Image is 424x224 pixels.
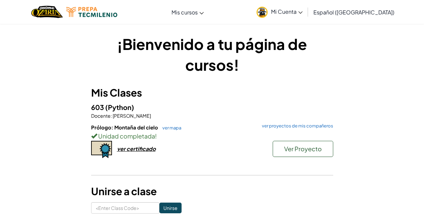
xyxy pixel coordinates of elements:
[31,5,63,19] img: Home
[253,1,306,22] a: Mi Cuenta
[91,103,105,111] span: 603
[91,141,112,158] img: certificate-icon.png
[310,3,398,21] a: Español ([GEOGRAPHIC_DATA])
[91,85,333,100] h3: Mis Clases
[91,184,333,199] h3: Unirse a clase
[171,9,198,16] span: Mis cursos
[105,103,134,111] span: (Python)
[91,145,156,152] a: ver certificado
[91,202,159,214] input: <Enter Class Code>
[259,124,333,128] a: ver proyectos de mis compañeros
[97,132,155,140] span: Unidad completada
[155,132,157,140] span: !
[313,9,394,16] span: Español ([GEOGRAPHIC_DATA])
[257,7,268,18] img: avatar
[168,3,207,21] a: Mis cursos
[91,124,159,130] span: Prólogo: Montaña del cielo
[284,145,322,153] span: Ver Proyecto
[273,141,333,157] button: Ver Proyecto
[271,8,303,15] span: Mi Cuenta
[117,145,156,152] div: ver certificado
[91,113,111,119] span: Docente
[159,203,182,213] input: Unirse
[112,113,151,119] span: [PERSON_NAME]
[66,7,117,17] img: Tecmilenio logo
[159,125,181,130] a: ver mapa
[111,113,112,119] span: :
[31,5,63,19] a: Ozaria by CodeCombat logo
[91,34,333,75] h1: ¡Bienvenido a tu página de cursos!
